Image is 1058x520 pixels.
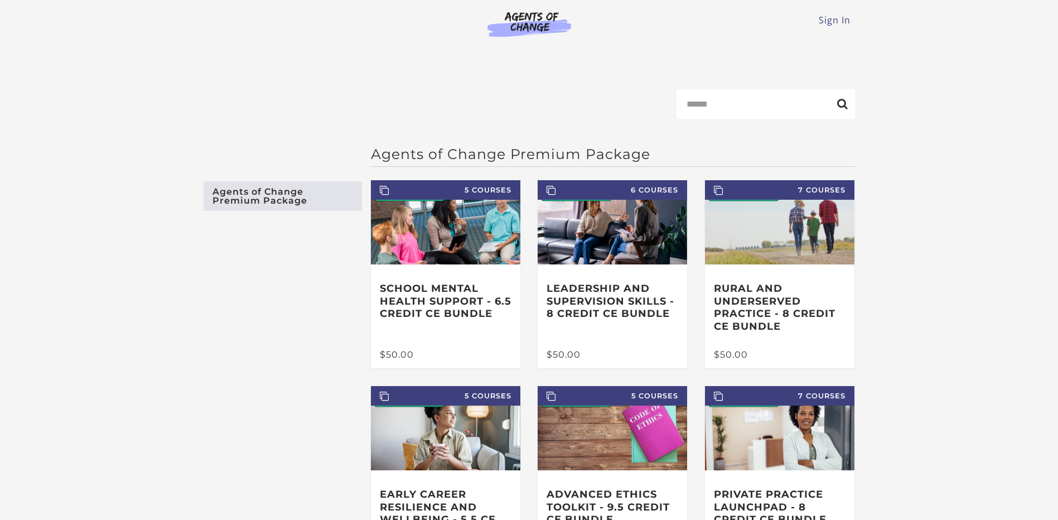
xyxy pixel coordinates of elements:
img: Agents of Change Logo [476,11,583,37]
h3: Leadership and Supervision Skills - 8 Credit CE Bundle [547,282,678,320]
span: 7 Courses [705,386,854,406]
a: 5 Courses School Mental Health Support - 6.5 Credit CE Bundle $50.00 [371,180,520,368]
span: 5 Courses [538,386,687,406]
span: 6 Courses [538,180,687,200]
a: 7 Courses Rural and Underserved Practice - 8 Credit CE Bundle $50.00 [705,180,854,368]
h3: Rural and Underserved Practice - 8 Credit CE Bundle [714,282,846,333]
a: Sign In [819,14,851,26]
span: 7 Courses [705,180,854,200]
div: $50.00 [547,350,678,359]
span: 5 Courses [371,386,520,406]
div: $50.00 [714,350,846,359]
span: 5 Courses [371,180,520,200]
a: Agents of Change Premium Package [204,181,362,211]
a: 6 Courses Leadership and Supervision Skills - 8 Credit CE Bundle $50.00 [538,180,687,368]
div: $50.00 [380,350,511,359]
h2: Agents of Change Premium Package [371,146,855,162]
h3: School Mental Health Support - 6.5 Credit CE Bundle [380,282,511,320]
